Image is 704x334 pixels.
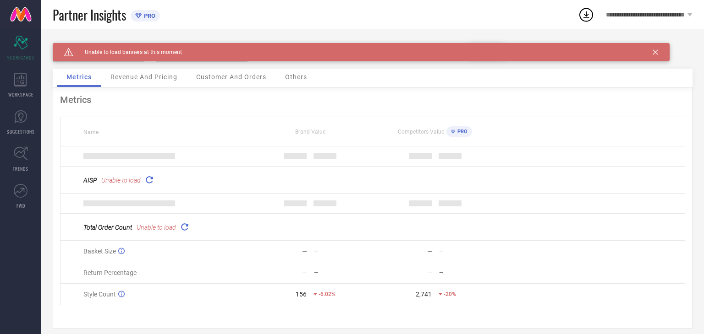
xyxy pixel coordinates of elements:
div: Reload "AISP" [143,173,156,186]
span: Revenue And Pricing [110,73,177,81]
div: 2,741 [416,291,432,298]
span: -20% [444,291,456,297]
span: Others [285,73,307,81]
span: Competitors Value [398,129,444,135]
span: WORKSPACE [8,91,33,98]
span: Unable to load [101,177,141,184]
span: Total Order Count [83,224,132,231]
div: — [427,248,432,255]
span: Style Count [83,291,116,298]
span: Name [83,129,99,135]
span: Unable to load banners at this moment [73,49,182,55]
span: Partner Insights [53,5,126,24]
span: Metrics [66,73,92,81]
div: — [439,248,497,254]
div: Reload "Total Order Count " [178,221,191,233]
div: Metrics [60,94,685,105]
div: 156 [296,291,307,298]
div: — [427,269,432,276]
span: Basket Size [83,248,116,255]
span: Return Percentage [83,269,137,276]
span: PRO [455,129,467,135]
span: Customer And Orders [196,73,266,81]
div: Brand [53,43,144,49]
div: — [314,269,372,276]
div: Open download list [578,6,594,23]
span: AISP [83,177,97,184]
div: — [302,269,307,276]
div: — [302,248,307,255]
span: SCORECARDS [7,54,34,61]
span: FWD [16,202,25,209]
span: SUGGESTIONS [7,128,35,135]
div: — [314,248,372,254]
div: — [439,269,497,276]
span: Unable to load [137,224,176,231]
span: PRO [142,12,155,19]
span: TRENDS [13,165,28,172]
span: Brand Value [295,129,325,135]
span: -6.02% [319,291,335,297]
